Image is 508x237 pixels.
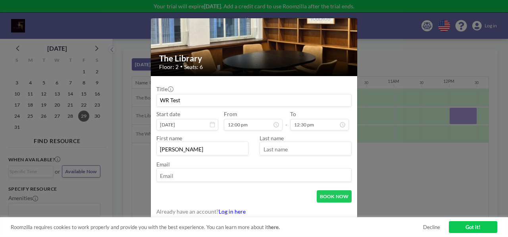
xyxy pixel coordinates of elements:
input: Guest reservation [157,94,352,106]
label: Email [156,161,170,168]
span: - [285,113,287,128]
span: Floor: 2 [159,63,179,70]
input: Email [157,170,352,182]
label: First name [156,135,182,141]
span: Roomzilla requires cookies to work properly and provide you with the best experience. You can lea... [11,224,423,230]
button: BOOK NOW [317,190,352,203]
a: Got it! [449,221,497,233]
a: here. [268,224,280,230]
h2: The Library [159,53,350,63]
span: Already have an account? [156,208,219,215]
span: Seats: 6 [184,63,203,70]
label: Last name [260,135,284,141]
a: Log in here [219,208,246,215]
label: From [224,111,237,117]
label: Start date [156,111,180,117]
label: To [290,111,296,117]
input: First name [157,143,248,155]
input: Last name [260,143,352,155]
a: Decline [423,224,440,230]
label: Title [156,86,173,92]
span: • [180,64,183,69]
